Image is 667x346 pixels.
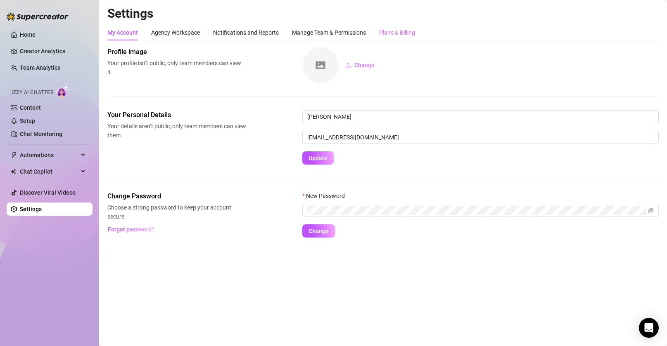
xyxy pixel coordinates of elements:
[339,59,381,72] button: Change
[107,59,246,77] span: Your profile isn’t public, only team members can view it.
[20,148,78,162] span: Automations
[107,6,659,21] h2: Settings
[20,45,86,58] a: Creator Analytics
[302,131,659,144] input: Enter new email
[7,12,69,21] img: logo-BBDzfeDw.svg
[151,28,200,37] div: Agency Workspace
[20,118,35,124] a: Setup
[20,206,42,212] a: Settings
[12,89,53,97] span: Izzy AI Chatter
[107,223,154,236] button: Forgot password?
[302,151,334,165] button: Update
[302,191,350,200] label: New Password
[107,122,246,140] span: Your details aren’t public, only team members can view them.
[309,228,329,234] span: Change
[107,47,246,57] span: Profile image
[345,62,351,68] span: upload
[20,31,36,38] a: Home
[20,64,60,71] a: Team Analytics
[354,62,375,68] span: Change
[307,206,646,215] input: New Password
[20,104,41,111] a: Content
[213,28,279,37] div: Notifications and Reports
[107,191,246,201] span: Change Password
[107,28,138,37] div: My Account
[292,28,366,37] div: Manage Team & Permissions
[108,226,154,233] span: Forgot password?
[639,318,659,338] div: Open Intercom Messenger
[20,165,78,178] span: Chat Copilot
[303,47,338,83] img: square-placeholder.png
[309,155,328,161] span: Update
[20,189,76,196] a: Discover Viral Videos
[107,110,246,120] span: Your Personal Details
[302,224,335,238] button: Change
[11,152,17,158] span: thunderbolt
[57,85,69,97] img: AI Chatter
[648,207,654,213] span: eye-invisible
[20,131,62,137] a: Chat Monitoring
[11,169,16,174] img: Chat Copilot
[302,110,659,123] input: Enter name
[379,28,415,37] div: Plans & Billing
[107,203,246,221] span: Choose a strong password to keep your account secure.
